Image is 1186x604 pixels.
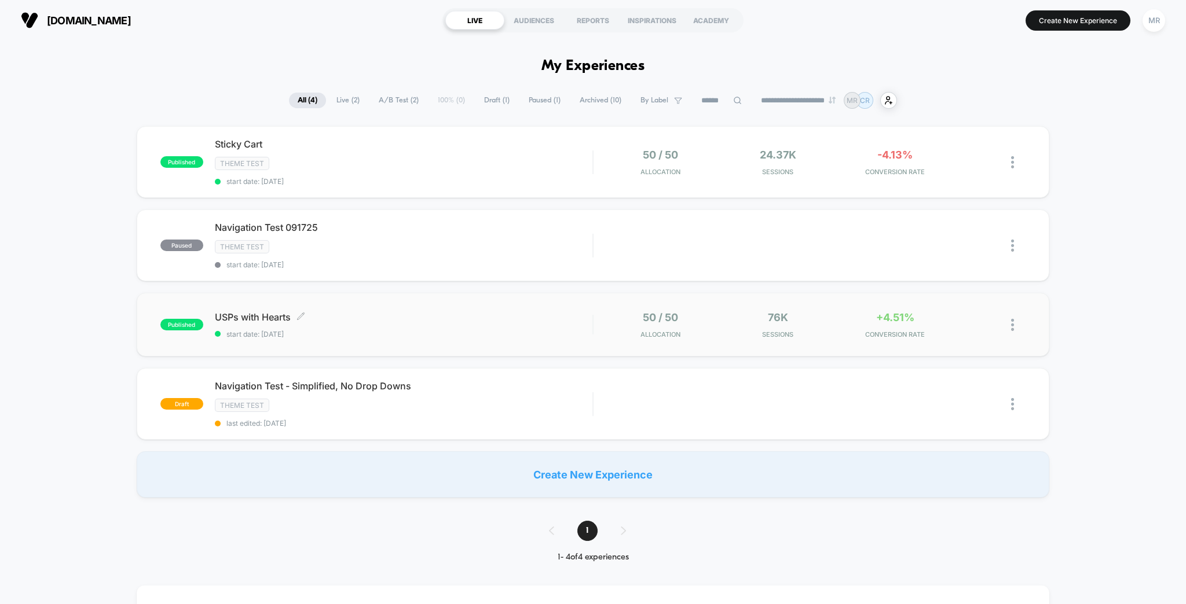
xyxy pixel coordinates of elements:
[722,168,834,176] span: Sessions
[563,11,623,30] div: REPORTS
[541,58,645,75] h1: My Experiences
[537,553,649,562] div: 1 - 4 of 4 experiences
[860,96,870,105] p: CR
[577,521,598,541] span: 1
[445,11,504,30] div: LIVE
[760,149,796,161] span: 24.37k
[215,138,593,150] span: Sticky Cart
[160,319,203,330] span: published
[215,399,269,412] span: Theme Test
[876,311,914,323] span: +4.51%
[17,11,134,30] button: [DOMAIN_NAME]
[829,97,836,104] img: end
[640,168,680,176] span: Allocation
[1011,398,1014,410] img: close
[215,240,269,253] span: Theme Test
[137,451,1050,498] div: Create New Experience
[215,330,593,338] span: start date: [DATE]
[623,11,682,30] div: INSPIRATIONS
[47,14,131,27] span: [DOMAIN_NAME]
[877,149,913,161] span: -4.13%
[643,149,678,161] span: 50 / 50
[21,12,38,29] img: Visually logo
[1011,156,1014,168] img: close
[215,177,593,186] span: start date: [DATE]
[160,398,203,410] span: draft
[328,93,368,108] span: Live ( 2 )
[215,419,593,428] span: last edited: [DATE]
[840,168,951,176] span: CONVERSION RATE
[1011,319,1014,331] img: close
[1011,240,1014,252] img: close
[640,330,680,338] span: Allocation
[847,96,858,105] p: MR
[370,93,427,108] span: A/B Test ( 2 )
[160,156,203,168] span: published
[215,157,269,170] span: Theme Test
[722,330,834,338] span: Sessions
[571,93,630,108] span: Archived ( 10 )
[768,311,788,323] span: 76k
[1026,10,1130,31] button: Create New Experience
[475,93,518,108] span: Draft ( 1 )
[215,222,593,233] span: Navigation Test 091725
[289,93,326,108] span: All ( 4 )
[215,380,593,392] span: Navigation Test - Simplified, No Drop Downs
[840,330,951,338] span: CONVERSION RATE
[1143,9,1165,32] div: MR
[215,311,593,323] span: USPs with Hearts
[520,93,569,108] span: Paused ( 1 )
[1139,9,1169,32] button: MR
[640,96,668,105] span: By Label
[682,11,741,30] div: ACADEMY
[160,240,203,251] span: paused
[643,311,678,323] span: 50 / 50
[215,260,593,269] span: start date: [DATE]
[504,11,563,30] div: AUDIENCES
